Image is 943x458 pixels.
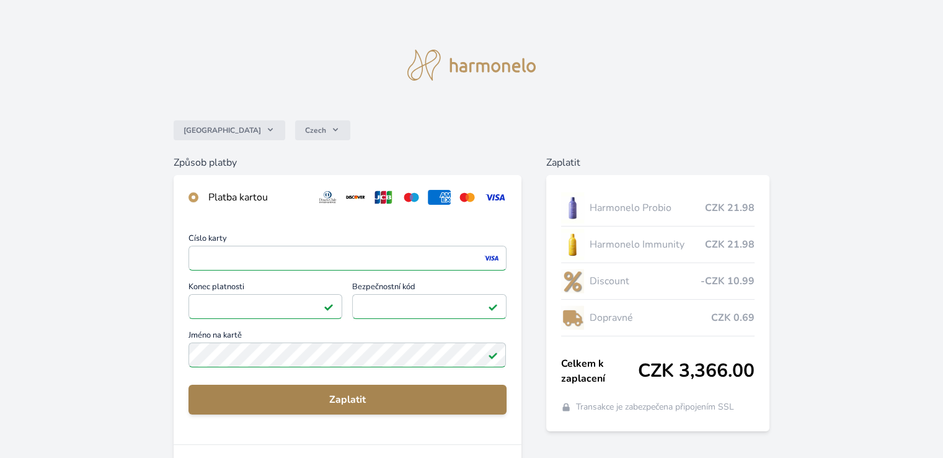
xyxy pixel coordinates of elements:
[561,192,585,223] img: CLEAN_PROBIO_se_stinem_x-lo.jpg
[638,360,755,382] span: CZK 3,366.00
[589,310,711,325] span: Dopravné
[561,229,585,260] img: IMMUNITY_se_stinem_x-lo.jpg
[483,253,500,264] img: visa
[184,125,261,135] span: [GEOGRAPHIC_DATA]
[324,302,334,312] img: Platné pole
[705,200,755,215] span: CZK 21.98
[400,190,423,205] img: maestro.svg
[561,356,638,386] span: Celkem k zaplacení
[352,283,506,294] span: Bezpečnostní kód
[174,155,521,170] h6: Způsob platby
[589,274,700,289] span: Discount
[188,385,506,415] button: Zaplatit
[188,283,342,294] span: Konec platnosti
[344,190,367,205] img: discover.svg
[488,302,498,312] img: Platné pole
[188,235,506,246] span: Číslo karty
[484,190,507,205] img: visa.svg
[546,155,769,170] h6: Zaplatit
[711,310,755,325] span: CZK 0.69
[188,331,506,343] span: Jméno na kartě
[198,392,496,407] span: Zaplatit
[295,120,350,140] button: Czech
[705,237,755,252] span: CZK 21.98
[428,190,451,205] img: amex.svg
[208,190,306,205] div: Platba kartou
[488,350,498,360] img: Platné pole
[589,200,704,215] span: Harmonelo Probio
[194,249,500,267] iframe: Iframe pro číslo karty
[372,190,395,205] img: jcb.svg
[194,298,337,315] iframe: Iframe pro datum vypršení platnosti
[316,190,339,205] img: diners.svg
[701,274,755,289] span: -CZK 10.99
[358,298,500,315] iframe: Iframe pro bezpečnostní kód
[305,125,326,135] span: Czech
[589,237,704,252] span: Harmonelo Immunity
[456,190,479,205] img: mc.svg
[407,50,536,81] img: logo.svg
[188,343,506,367] input: Jméno na kartěPlatné pole
[174,120,285,140] button: [GEOGRAPHIC_DATA]
[561,302,585,333] img: delivery-lo.png
[561,266,585,297] img: discount-lo.png
[576,401,734,413] span: Transakce je zabezpečena připojením SSL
